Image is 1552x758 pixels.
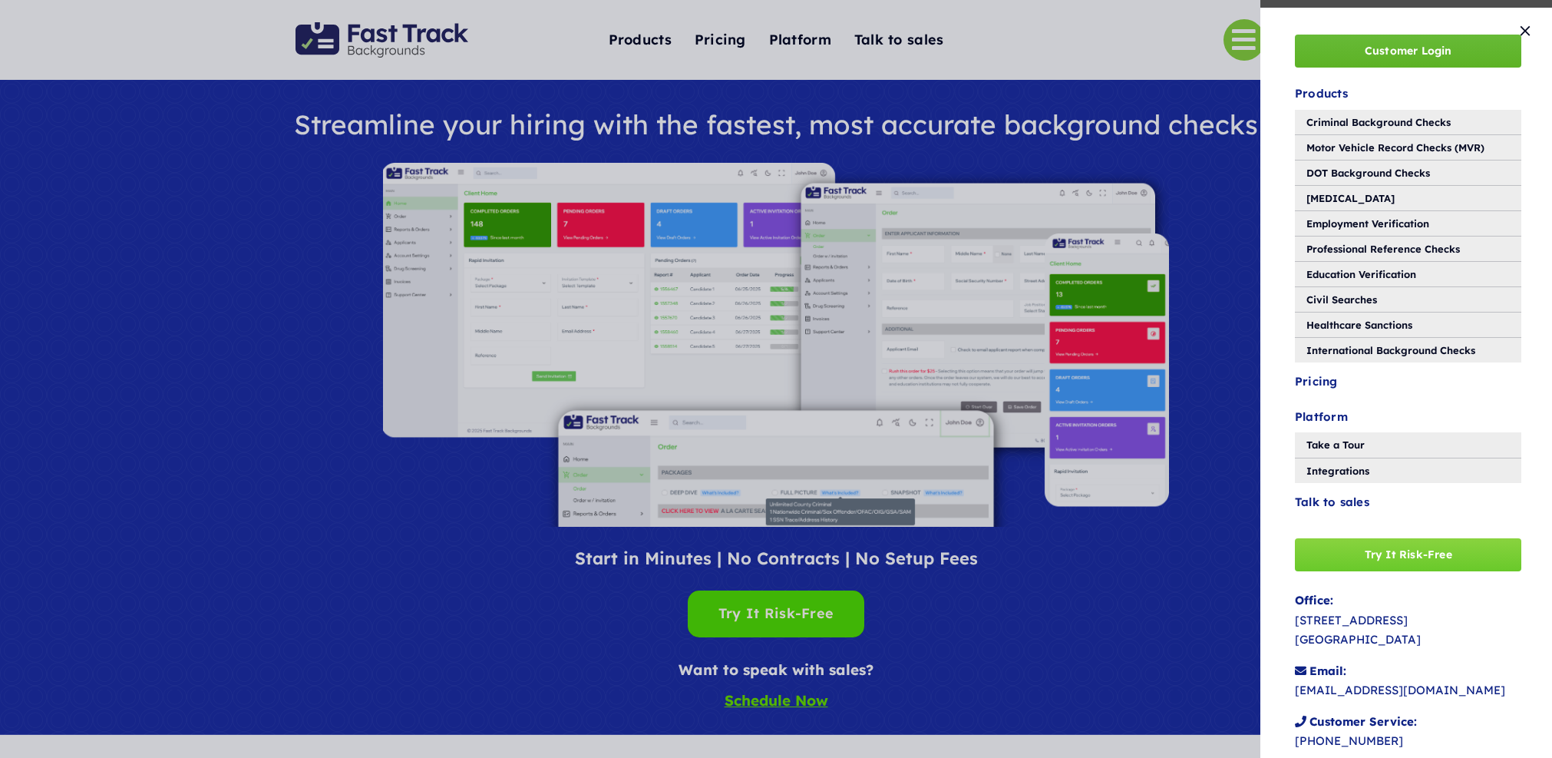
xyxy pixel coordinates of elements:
[1306,240,1460,257] span: Professional Reference Checks
[1295,110,1521,134] a: Criminal Background Checks
[1306,266,1416,283] span: Education Verification
[1295,458,1521,483] a: Integrations
[1306,190,1395,207] span: [MEDICAL_DATA]
[1309,664,1346,678] strong: Email:
[1309,714,1417,729] strong: Customer Service:
[1295,211,1521,236] a: Employment Verification
[1295,35,1521,68] a: Customer Login
[1365,548,1452,561] span: Try It Risk-Free
[1306,114,1451,131] span: Criminal Background Checks
[1306,164,1430,181] span: DOT Background Checks
[1365,45,1452,58] span: Customer Login
[1295,135,1521,160] a: Motor Vehicle Record Checks (MVR)
[1306,316,1412,333] span: Healthcare Sanctions
[1295,402,1521,433] a: Platform
[1295,79,1521,519] nav: One Page
[1295,432,1521,457] a: Take a Tour
[1306,436,1365,453] span: Take a Tour
[1295,372,1338,392] span: Pricing
[1295,492,1369,512] span: Talk to sales
[1295,161,1521,185] a: DOT Background Checks
[1295,407,1348,427] span: Platform
[1295,538,1521,571] a: Try It Risk-Free
[1295,593,1333,607] strong: Office:
[1306,342,1475,359] span: International Background Checks
[1295,313,1521,337] a: Healthcare Sanctions
[1295,591,1521,650] p: [STREET_ADDRESS] [GEOGRAPHIC_DATA]
[1306,462,1369,479] span: Integrations
[1514,23,1537,38] button: Close
[1295,84,1348,104] span: Products
[1295,287,1521,312] a: Civil Searches
[1295,186,1521,210] a: [MEDICAL_DATA]
[1295,661,1521,700] p: [EMAIL_ADDRESS][DOMAIN_NAME]
[1295,488,1521,518] a: Talk to sales
[1306,139,1484,156] span: Motor Vehicle Record Checks (MVR)
[1295,367,1521,398] a: Pricing
[1295,237,1521,261] a: Professional Reference Checks
[1295,712,1521,751] p: [PHONE_NUMBER]
[1306,215,1429,232] span: Employment Verification
[1295,262,1521,286] a: Education Verification
[1306,291,1377,308] span: Civil Searches
[1295,338,1521,362] a: International Background Checks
